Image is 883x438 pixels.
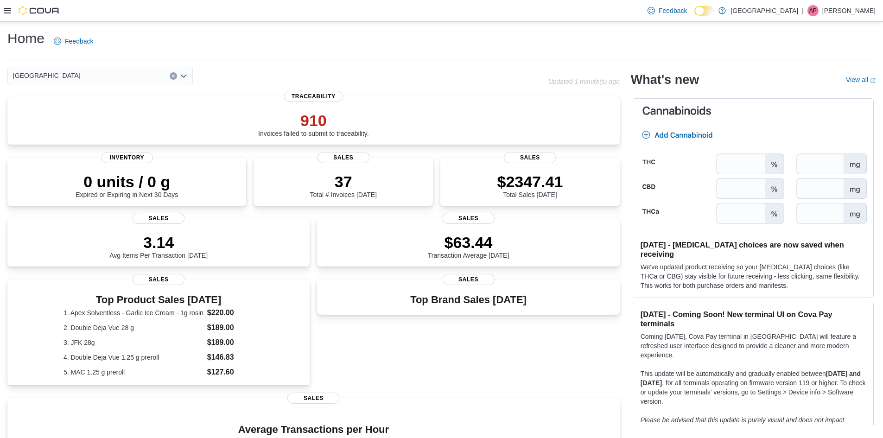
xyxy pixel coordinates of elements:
p: 37 [310,172,377,191]
dt: 3. JFK 28g [64,338,203,347]
div: Expired or Expiring in Next 30 Days [76,172,178,198]
dd: $127.60 [207,367,254,378]
button: Clear input [170,72,177,80]
p: 3.14 [109,233,208,252]
p: We've updated product receiving so your [MEDICAL_DATA] choices (like THCa or CBG) stay visible fo... [641,262,866,290]
span: Feedback [659,6,687,15]
img: Cova [19,6,60,15]
dd: $189.00 [207,322,254,333]
dt: 1. Apex Solventless - Garlic Ice Cream - 1g rosin [64,308,203,317]
a: Feedback [644,1,691,20]
div: Total # Invoices [DATE] [310,172,377,198]
p: Updated 1 minute(s) ago [548,78,620,85]
h3: [DATE] - [MEDICAL_DATA] choices are now saved when receiving [641,240,866,259]
p: 910 [258,111,369,130]
dd: $220.00 [207,307,254,318]
dt: 4. Double Deja Vue 1.25 g preroll [64,353,203,362]
h2: What's new [631,72,699,87]
p: [PERSON_NAME] [822,5,876,16]
h4: Average Transactions per Hour [15,424,612,435]
span: Sales [504,152,556,163]
dd: $189.00 [207,337,254,348]
input: Dark Mode [694,6,714,16]
h3: [DATE] - Coming Soon! New terminal UI on Cova Pay terminals [641,310,866,328]
span: Sales [443,274,495,285]
h3: Top Product Sales [DATE] [64,294,254,305]
svg: External link [870,78,876,83]
span: Sales [287,393,339,404]
div: Total Sales [DATE] [497,172,563,198]
a: View allExternal link [846,76,876,83]
span: Sales [133,274,184,285]
p: [GEOGRAPHIC_DATA] [731,5,798,16]
span: Feedback [65,37,93,46]
span: Sales [318,152,369,163]
button: Open list of options [180,72,187,80]
h1: Home [7,29,44,48]
dt: 5. MAC 1.25 g preroll [64,368,203,377]
dt: 2. Double Deja Vue 28 g [64,323,203,332]
div: Alyssa Poage [807,5,819,16]
span: [GEOGRAPHIC_DATA] [13,70,81,81]
p: Coming [DATE], Cova Pay terminal in [GEOGRAPHIC_DATA] will feature a refreshed user interface des... [641,332,866,360]
a: Feedback [50,32,97,51]
span: Inventory [101,152,153,163]
p: | [802,5,804,16]
p: $2347.41 [497,172,563,191]
dd: $146.83 [207,352,254,363]
div: Invoices failed to submit to traceability. [258,111,369,137]
p: This update will be automatically and gradually enabled between , for all terminals operating on ... [641,369,866,406]
span: Sales [443,213,495,224]
div: Transaction Average [DATE] [428,233,509,259]
span: AP [809,5,817,16]
h3: Top Brand Sales [DATE] [410,294,527,305]
em: Please be advised that this update is purely visual and does not impact payment functionality. [641,416,845,433]
div: Avg Items Per Transaction [DATE] [109,233,208,259]
span: Sales [133,213,184,224]
p: $63.44 [428,233,509,252]
span: Traceability [284,91,343,102]
p: 0 units / 0 g [76,172,178,191]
